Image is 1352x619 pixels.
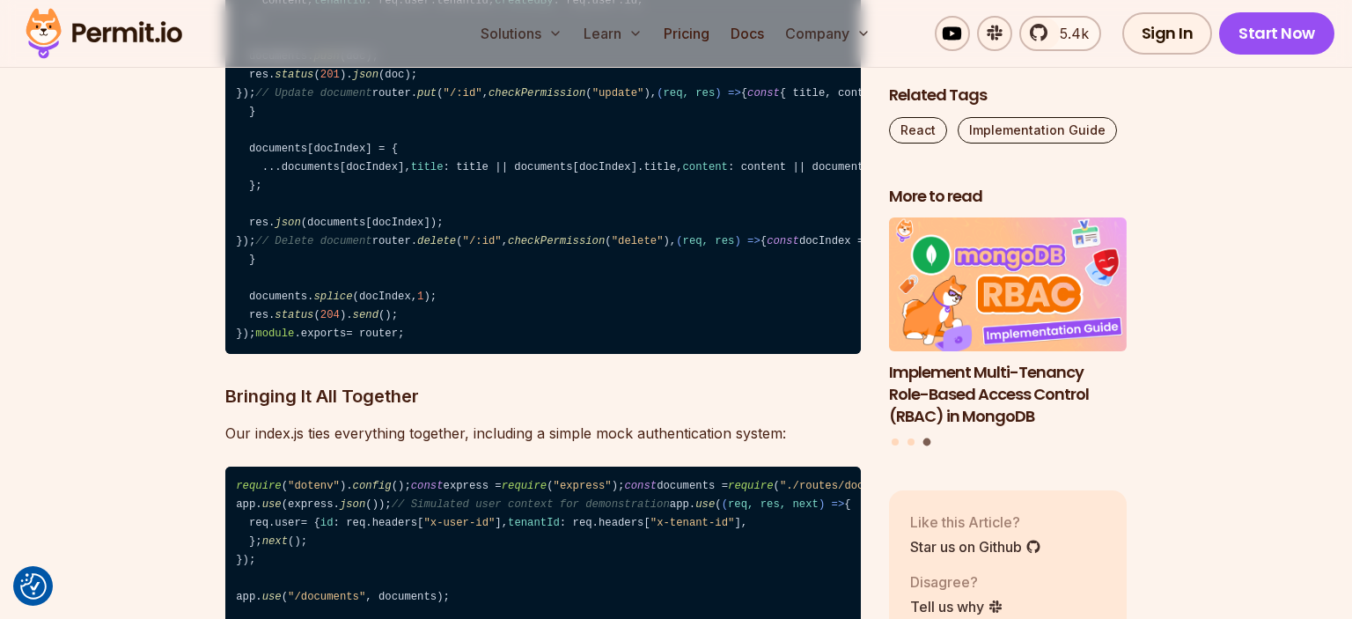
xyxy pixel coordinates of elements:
[728,480,773,492] span: require
[262,498,282,511] span: use
[1019,16,1101,51] a: 5.4k
[288,480,340,492] span: "dotenv"
[417,291,423,303] span: 1
[372,517,417,529] span: headers
[313,291,352,303] span: splice
[288,591,365,603] span: "/documents"
[889,218,1127,428] a: Implement Multi-Tenancy Role-Based Access Control (RBAC) in MongoDBImplement Multi-Tenancy Role-B...
[910,571,1003,593] p: Disagree?
[650,517,735,529] span: "x-tenant-id"
[463,235,502,247] span: "/:id"
[301,328,346,340] span: exports
[20,573,47,600] img: Revisit consent button
[889,362,1127,427] h3: Implement Multi-Tenancy Role-Based Access Control (RBAC) in MongoDB
[958,117,1117,144] a: Implementation Guide
[225,421,861,446] p: Our index.js ties everything together, including a simple mock authentication system:
[683,161,728,173] span: content
[411,161,444,173] span: title
[417,87,437,99] span: put
[889,218,1127,449] div: Posts
[747,87,780,99] span: const
[592,87,644,99] span: "update"
[502,480,547,492] span: require
[910,536,1041,557] a: Star us on Github
[340,498,365,511] span: json
[255,235,371,247] span: // Delete document
[780,480,909,492] span: "./routes/documents"
[778,16,878,51] button: Company
[489,87,585,99] span: checkPermission
[20,573,47,600] button: Consent Preferences
[320,69,340,81] span: 201
[262,591,282,603] span: use
[889,218,1127,352] img: Implement Multi-Tenancy Role-Based Access Control (RBAC) in MongoDB
[320,517,334,529] span: id
[676,235,760,247] span: ( ) =>
[922,438,930,446] button: Go to slide 3
[1219,12,1334,55] a: Start Now
[320,309,340,321] span: 204
[275,69,313,81] span: status
[892,438,899,446] button: Go to slide 1
[255,328,294,340] span: module
[695,498,715,511] span: use
[353,309,378,321] span: send
[275,309,313,321] span: status
[1122,12,1213,55] a: Sign In
[657,87,741,99] span: ( ) =>
[907,438,915,446] button: Go to slide 2
[664,87,716,99] span: req, res
[889,85,1127,107] h2: Related Tags
[889,117,947,144] a: React
[275,217,300,229] span: json
[474,16,569,51] button: Solutions
[18,4,190,63] img: Permit logo
[417,235,456,247] span: delete
[353,480,392,492] span: config
[508,235,605,247] span: checkPermission
[728,498,819,511] span: req, res, next
[612,235,664,247] span: "delete"
[392,498,670,511] span: // Simulated user context for demonstration
[554,480,612,492] span: "express"
[353,69,378,81] span: json
[683,235,735,247] span: req, res
[624,480,657,492] span: const
[910,512,1041,533] p: Like this Article?
[724,16,771,51] a: Docs
[508,517,560,529] span: tenantId
[1049,23,1089,44] span: 5.4k
[423,517,495,529] span: "x-user-id"
[444,87,482,99] span: "/:id"
[255,87,371,99] span: // Update document
[767,235,799,247] span: const
[577,16,650,51] button: Learn
[236,480,281,492] span: require
[643,161,676,173] span: title
[910,596,1003,617] a: Tell us why
[275,517,300,529] span: user
[262,535,288,548] span: next
[225,382,861,410] h3: Bringing It All Together
[722,498,845,511] span: ( ) =>
[889,186,1127,208] h2: More to read
[599,517,643,529] span: headers
[411,480,444,492] span: const
[657,16,716,51] a: Pricing
[889,218,1127,428] li: 3 of 3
